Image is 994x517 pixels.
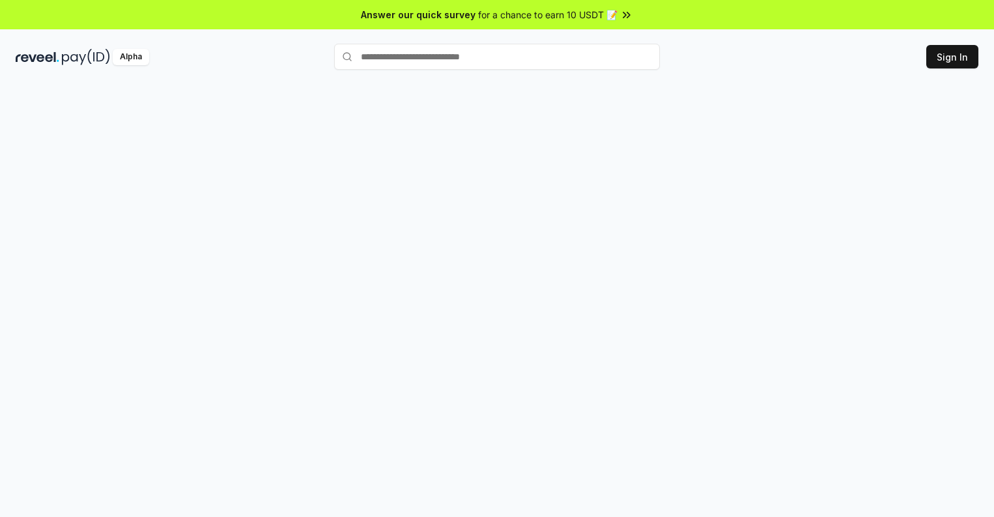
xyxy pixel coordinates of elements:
[16,49,59,65] img: reveel_dark
[62,49,110,65] img: pay_id
[926,45,978,68] button: Sign In
[113,49,149,65] div: Alpha
[478,8,618,22] span: for a chance to earn 10 USDT 📝
[361,8,476,22] span: Answer our quick survey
